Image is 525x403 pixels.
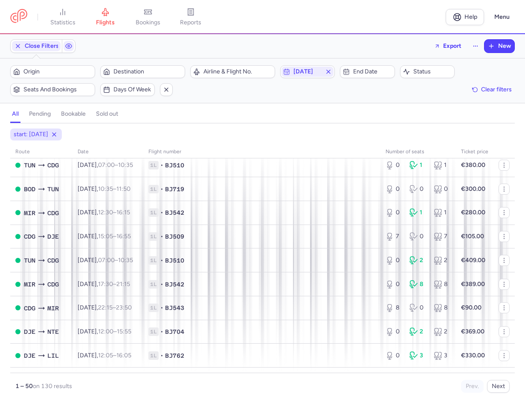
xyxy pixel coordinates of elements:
[47,351,59,360] span: Lesquin, Lille, France
[41,8,84,26] a: statistics
[461,185,485,193] strong: €300.00
[96,19,115,26] span: flights
[98,209,113,216] time: 12:30
[47,280,59,289] span: CDG
[24,161,35,170] span: Carthage, Tunis, Tunisia
[434,351,451,360] div: 3
[98,328,113,335] time: 12:00
[98,280,113,288] time: 17:30
[136,19,160,26] span: bookings
[165,280,184,289] span: BJ542
[434,304,451,312] div: 8
[78,352,131,359] span: [DATE],
[380,146,456,158] th: number of seats
[96,110,118,118] h4: sold out
[98,185,113,193] time: 10:35
[143,146,380,158] th: Flight number
[25,43,59,50] span: Close Filters
[409,161,426,169] div: 1
[160,304,163,312] span: •
[116,209,130,216] time: 16:15
[24,184,35,194] span: Mérignac, Bordeaux, France
[98,328,131,335] span: –
[400,65,455,78] button: Status
[386,351,403,360] div: 0
[98,257,115,264] time: 07:00
[386,280,403,289] div: 0
[148,351,159,360] span: 1L
[78,304,132,311] span: [DATE],
[165,351,184,360] span: BJ762
[24,208,35,218] span: Habib Bourguiba, Monastir, Tunisia
[409,327,426,336] div: 2
[98,161,133,169] span: –
[118,161,133,169] time: 10:35
[469,83,515,96] button: Clear filters
[117,328,131,335] time: 15:55
[160,327,163,336] span: •
[148,256,159,265] span: 1L
[165,256,184,265] span: BJ510
[10,83,95,96] button: Seats and bookings
[160,351,163,360] span: •
[434,161,451,169] div: 1
[47,256,59,265] span: Charles De Gaulle, Paris, France
[169,8,212,26] a: reports
[23,86,92,93] span: Seats and bookings
[148,327,159,336] span: 1L
[434,232,451,241] div: 7
[148,304,159,312] span: 1L
[461,280,485,288] strong: €389.00
[165,232,184,241] span: BJ509
[160,185,163,193] span: •
[180,19,201,26] span: reports
[29,110,51,118] h4: pending
[148,161,159,169] span: 1L
[47,304,59,313] span: Habib Bourguiba, Monastir, Tunisia
[148,232,159,241] span: 1L
[160,256,163,265] span: •
[116,280,130,288] time: 21:15
[353,68,392,75] span: End date
[98,233,131,240] span: –
[160,280,163,289] span: •
[24,232,35,241] span: CDG
[10,146,73,158] th: route
[481,86,512,93] span: Clear filters
[116,233,131,240] time: 16:55
[47,232,59,241] span: DJE
[386,256,403,265] div: 0
[165,304,184,312] span: BJ543
[23,68,92,75] span: Origin
[116,185,131,193] time: 11:50
[47,327,59,336] span: Nantes Atlantique, Nantes, France
[148,185,159,193] span: 1L
[98,304,113,311] time: 22:15
[98,185,131,193] span: –
[47,208,59,218] span: CDG
[487,380,510,393] button: Next
[24,256,35,265] span: Carthage, Tunis, Tunisia
[386,304,403,312] div: 8
[498,43,511,50] span: New
[10,9,27,25] a: CitizenPlane red outlined logo
[429,39,467,53] button: Export
[461,328,484,335] strong: €369.00
[160,161,163,169] span: •
[386,161,403,169] div: 0
[165,327,184,336] span: BJ704
[386,327,403,336] div: 0
[386,208,403,217] div: 0
[148,280,159,289] span: 1L
[12,110,19,118] h4: all
[165,185,184,193] span: BJ719
[98,352,131,359] span: –
[148,208,159,217] span: 1L
[443,43,461,49] span: Export
[280,65,335,78] button: [DATE]
[386,232,403,241] div: 7
[10,65,95,78] button: Origin
[14,130,48,139] span: start: [DATE]
[127,8,169,26] a: bookings
[84,8,127,26] a: flights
